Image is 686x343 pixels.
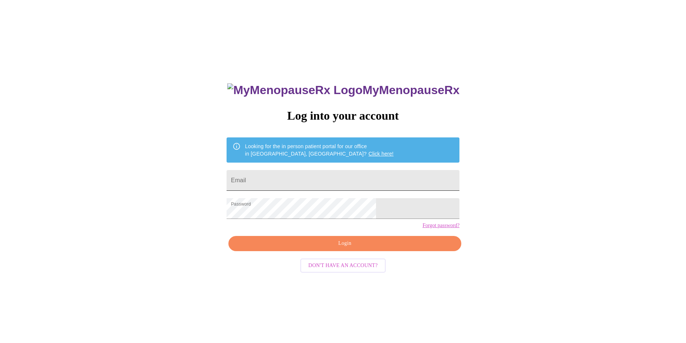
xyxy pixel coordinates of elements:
a: Forgot password? [422,223,459,229]
button: Login [228,236,461,251]
a: Don't have an account? [299,262,388,268]
img: MyMenopauseRx Logo [227,83,362,97]
h3: Log into your account [227,109,459,123]
h3: MyMenopauseRx [227,83,459,97]
span: Don't have an account? [309,261,378,270]
button: Don't have an account? [300,259,386,273]
a: Click here! [369,151,394,157]
div: Looking for the in person patient portal for our office in [GEOGRAPHIC_DATA], [GEOGRAPHIC_DATA]? [245,140,394,160]
span: Login [237,239,453,248]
